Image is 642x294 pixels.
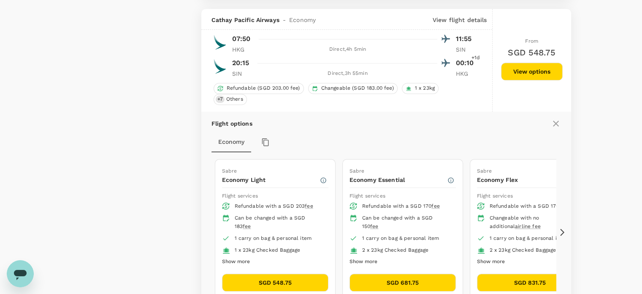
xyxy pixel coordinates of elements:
[362,235,439,241] span: 1 carry on bag & personal item
[223,96,247,103] span: Others
[211,58,228,75] img: CX
[308,83,398,94] div: Changeable (SGD 183.00 fee)
[433,16,487,24] p: View flight details
[525,38,538,44] span: From
[515,223,541,229] span: airline fee
[232,58,249,68] p: 20:15
[456,34,477,44] p: 11:55
[477,168,492,174] span: Sabre
[235,214,322,231] div: Can be changed with a SGD 183
[222,193,258,199] span: Flight services
[362,247,429,253] span: 2 x 23kg Checked Baggage
[349,256,377,267] button: Show more
[235,202,322,211] div: Refundable with a SGD 203
[456,69,477,78] p: HKG
[211,34,228,51] img: CX
[289,16,316,24] span: Economy
[214,83,304,94] div: Refundable (SGD 203.00 fee)
[349,193,385,199] span: Flight services
[214,94,247,105] div: +7Others
[211,16,279,24] span: Cathay Pacific Airways
[222,274,328,291] button: SGD 548.75
[477,256,505,267] button: Show more
[216,96,225,103] span: + 7
[490,202,577,211] div: Refundable with a SGD 170
[349,274,456,291] button: SGD 681.75
[232,69,253,78] p: SIN
[471,54,480,62] span: +1d
[318,85,397,92] span: Changeable (SGD 183.00 fee)
[222,176,320,184] p: Economy Light
[7,260,34,287] iframe: Button to launch messaging window
[508,46,555,59] h6: SGD 548.75
[501,63,563,80] button: View options
[211,119,252,128] p: Flight options
[258,69,437,78] div: Direct , 3h 55min
[456,58,477,68] p: 00:10
[258,45,437,54] div: Direct , 4h 5min
[431,203,439,209] span: fee
[362,214,449,231] div: Can be changed with a SGD 150
[490,235,567,241] span: 1 carry on bag & personal item
[490,214,577,231] div: Changeable with no additional
[235,247,301,253] span: 1 x 23kg Checked Baggage
[349,176,447,184] p: Economy Essential
[402,83,439,94] div: 1 x 23kg
[243,223,251,229] span: fee
[477,176,574,184] p: Economy Flex
[235,235,312,241] span: 1 carry on bag & personal item
[305,203,313,209] span: fee
[232,45,253,54] p: HKG
[279,16,289,24] span: -
[223,85,303,92] span: Refundable (SGD 203.00 fee)
[477,274,583,291] button: SGD 831.75
[222,168,237,174] span: Sabre
[456,45,477,54] p: SIN
[362,202,449,211] div: Refundable with a SGD 170
[211,132,251,152] button: Economy
[412,85,438,92] span: 1 x 23kg
[370,223,378,229] span: fee
[232,34,251,44] p: 07:50
[222,256,250,267] button: Show more
[490,247,556,253] span: 2 x 23kg Checked Baggage
[477,193,513,199] span: Flight services
[349,168,365,174] span: Sabre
